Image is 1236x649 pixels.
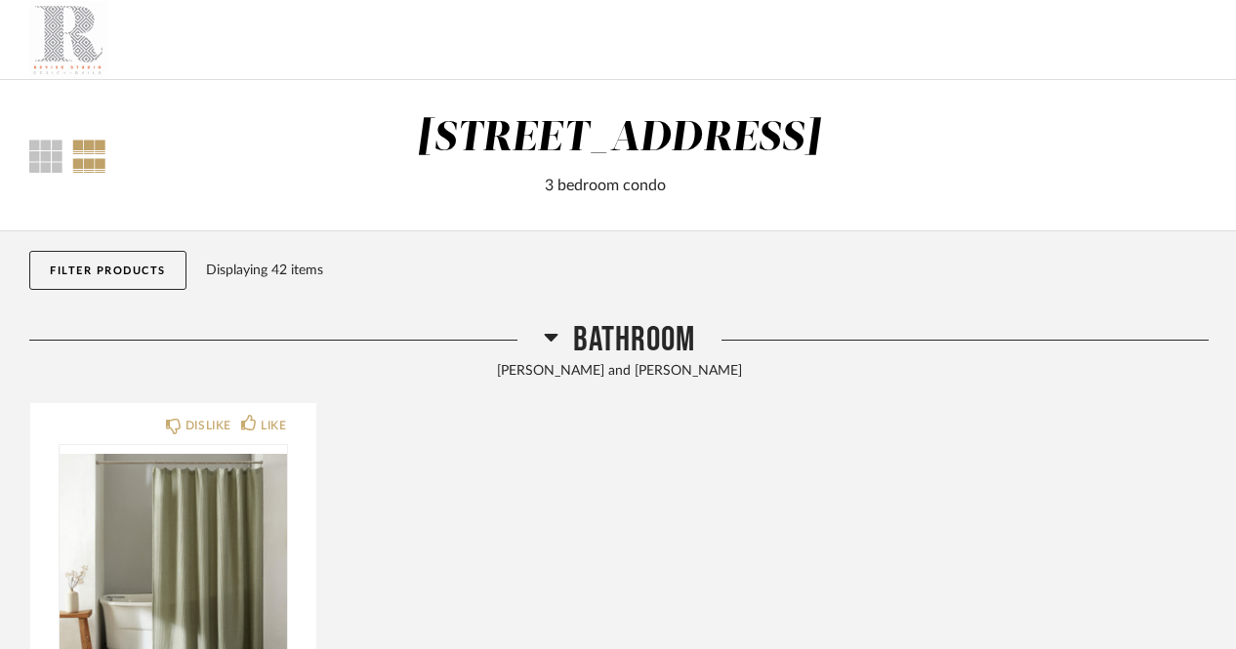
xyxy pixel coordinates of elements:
div: DISLIKE [185,416,231,435]
span: Bathroom [573,319,695,361]
button: Filter Products [29,251,186,290]
div: 3 bedroom condo [230,174,979,197]
div: [STREET_ADDRESS] [417,118,820,159]
img: 546abe6a-a574-4ccb-81aa-98461c14b8d6.jpg [29,1,107,79]
div: [PERSON_NAME] and [PERSON_NAME] [29,361,1209,383]
div: Displaying 42 items [206,260,1200,281]
div: LIKE [261,416,286,435]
